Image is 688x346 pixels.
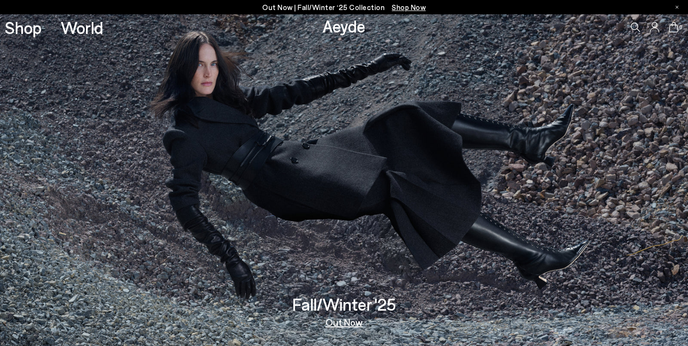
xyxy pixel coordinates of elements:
span: Navigate to /collections/new-in [392,3,426,11]
span: 0 [678,25,683,30]
a: 0 [669,22,678,32]
a: Out Now [325,317,363,327]
h3: Fall/Winter '25 [292,296,396,313]
a: Shop [5,19,42,36]
p: Out Now | Fall/Winter ‘25 Collection [262,1,426,13]
a: World [61,19,103,36]
a: Aeyde [322,16,365,36]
